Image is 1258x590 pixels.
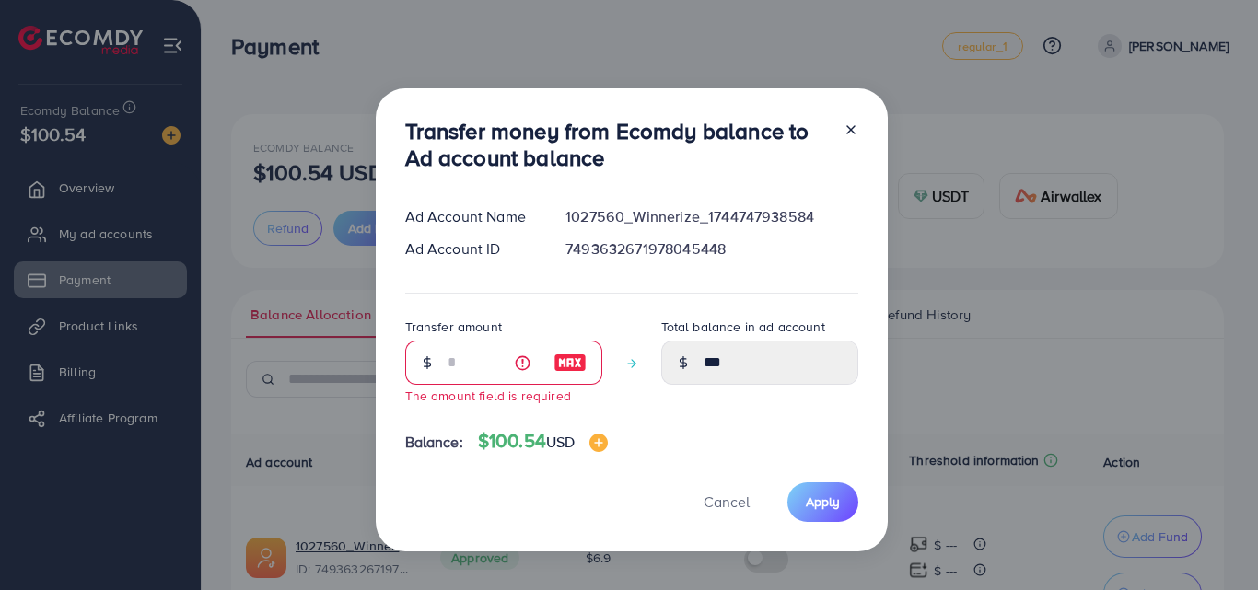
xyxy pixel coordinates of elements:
[661,318,825,336] label: Total balance in ad account
[546,432,575,452] span: USD
[405,318,502,336] label: Transfer amount
[405,387,571,404] small: The amount field is required
[405,118,829,171] h3: Transfer money from Ecomdy balance to Ad account balance
[806,492,840,511] span: Apply
[390,238,552,260] div: Ad Account ID
[551,206,872,227] div: 1027560_Winnerize_1744747938584
[589,434,608,452] img: image
[390,206,552,227] div: Ad Account Name
[553,352,587,374] img: image
[787,482,858,522] button: Apply
[551,238,872,260] div: 7493632671978045448
[1180,507,1244,576] iframe: Chat
[681,482,773,522] button: Cancel
[704,492,750,512] span: Cancel
[478,430,609,453] h4: $100.54
[405,432,463,453] span: Balance:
